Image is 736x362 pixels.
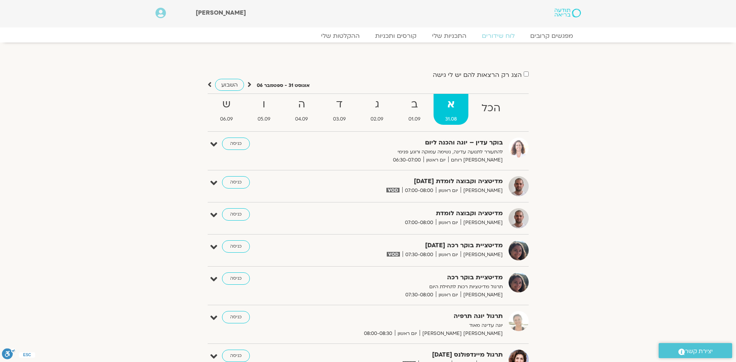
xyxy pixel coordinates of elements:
a: כניסה [222,350,250,362]
span: יצירת קשר [685,346,713,357]
strong: ש [208,96,244,113]
strong: א [434,96,468,113]
strong: ב [396,96,432,113]
strong: מדיטציית בוקר רכה [313,272,503,283]
a: הכל [470,94,512,125]
span: 02.09 [359,115,395,123]
a: השבוע [215,79,244,91]
a: ה04.09 [283,94,319,125]
a: קורסים ותכניות [367,32,424,40]
p: יוגה עדינה מאוד [313,321,503,330]
img: vodicon [386,188,399,192]
span: יום ראשון [395,330,420,338]
label: הצג רק הרצאות להם יש לי גישה [433,71,522,78]
span: השבוע [221,81,238,88]
a: כניסה [222,240,250,253]
strong: מדיטציית בוקר רכה [DATE] [313,240,503,251]
strong: בוקר עדין – יוגה והכנה ליום [313,138,503,148]
strong: ו [246,96,282,113]
span: 07:00-08:00 [402,219,436,227]
span: יום ראשון [436,187,461,195]
span: יום ראשון [436,219,461,227]
p: תרגול מדיטציות רכות לתחילת היום [313,283,503,291]
a: כניסה [222,208,250,221]
span: 07:00-08:00 [402,187,436,195]
a: כניסה [222,311,250,323]
span: יום ראשון [436,291,461,299]
a: יצירת קשר [659,343,732,358]
strong: ה [283,96,319,113]
strong: הכל [470,100,512,117]
a: ב01.09 [396,94,432,125]
span: [PERSON_NAME] [196,8,246,17]
span: 08:00-08:30 [361,330,395,338]
nav: Menu [155,32,581,40]
strong: תרגול מיינדפולנס [DATE] [313,350,503,360]
strong: תרגול יוגה תרפיה [313,311,503,321]
img: vodicon [387,252,400,257]
span: 06:30-07:00 [390,156,423,164]
a: ש06.09 [208,94,244,125]
a: ג02.09 [359,94,395,125]
a: ד03.09 [321,94,357,125]
strong: ד [321,96,357,113]
span: [PERSON_NAME] [461,187,503,195]
strong: מדיטציה וקבוצה לומדת [DATE] [313,176,503,187]
span: 03.09 [321,115,357,123]
span: 06.09 [208,115,244,123]
a: התכניות שלי [424,32,474,40]
p: אוגוסט 31 - ספטמבר 06 [257,82,310,90]
span: יום ראשון [423,156,448,164]
span: יום ראשון [436,251,461,259]
strong: ג [359,96,395,113]
span: [PERSON_NAME] רוחם [448,156,503,164]
a: ההקלטות שלי [313,32,367,40]
span: 31.08 [434,115,468,123]
span: 01.09 [396,115,432,123]
span: [PERSON_NAME] [PERSON_NAME] [420,330,503,338]
a: כניסה [222,138,250,150]
a: לוח שידורים [474,32,523,40]
a: ו05.09 [246,94,282,125]
span: 05.09 [246,115,282,123]
span: [PERSON_NAME] [461,251,503,259]
a: א31.08 [434,94,468,125]
a: כניסה [222,272,250,285]
span: [PERSON_NAME] [461,219,503,227]
strong: מדיטציה וקבוצה לומדת [313,208,503,219]
p: להתעורר לתנועה עדינה, נשימה עמוקה ורוגע פנימי [313,148,503,156]
span: 07:30-08:00 [403,291,436,299]
span: 07:30-08:00 [403,251,436,259]
span: 04.09 [283,115,319,123]
a: כניסה [222,176,250,189]
a: מפגשים קרובים [523,32,581,40]
span: [PERSON_NAME] [461,291,503,299]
